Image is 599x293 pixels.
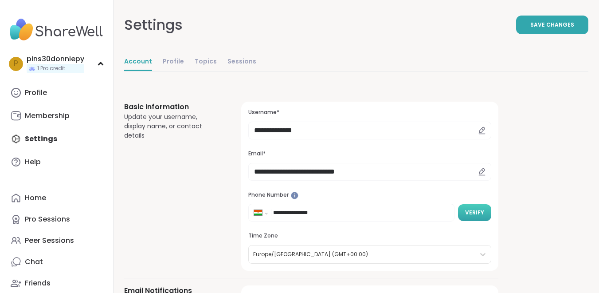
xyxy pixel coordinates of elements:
div: pins30donniepy [27,54,84,64]
div: Update your username, display name, or contact details [124,112,220,140]
a: Home [7,187,106,209]
h3: Basic Information [124,102,220,112]
iframe: Spotlight [291,192,298,199]
a: Profile [163,53,184,71]
span: Save Changes [530,21,574,29]
div: Membership [25,111,70,121]
a: Membership [7,105,106,127]
div: Friends [25,278,51,288]
div: Settings [124,14,183,36]
a: Sessions [227,53,256,71]
div: Home [25,193,46,203]
div: Help [25,157,41,167]
h3: Email* [248,150,491,158]
div: Pro Sessions [25,214,70,224]
a: Pro Sessions [7,209,106,230]
h3: Time Zone [248,232,491,240]
span: Verify [465,209,484,217]
a: Chat [7,251,106,273]
a: Profile [7,82,106,103]
a: Topics [195,53,217,71]
a: Help [7,151,106,173]
h3: Username* [248,109,491,116]
a: Peer Sessions [7,230,106,251]
span: 1 Pro credit [37,65,65,72]
div: Chat [25,257,43,267]
div: Peer Sessions [25,236,74,245]
img: ShareWell Nav Logo [7,14,106,45]
button: Verify [458,204,491,221]
button: Save Changes [516,16,588,34]
span: p [14,58,18,70]
div: Profile [25,88,47,98]
h3: Phone Number [248,191,491,199]
a: Account [124,53,152,71]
